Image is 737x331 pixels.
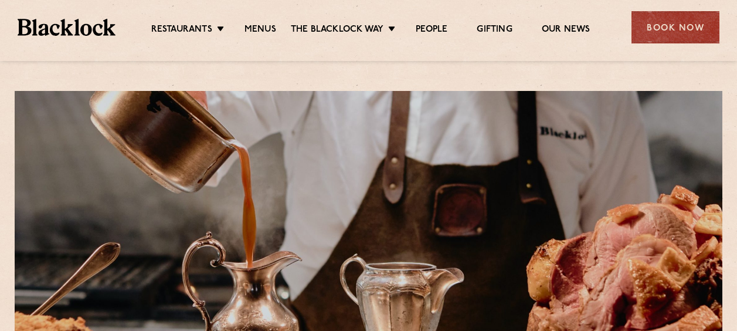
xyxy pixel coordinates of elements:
[542,24,590,37] a: Our News
[18,19,116,35] img: BL_Textured_Logo-footer-cropped.svg
[151,24,212,37] a: Restaurants
[631,11,719,43] div: Book Now
[477,24,512,37] a: Gifting
[291,24,383,37] a: The Blacklock Way
[416,24,447,37] a: People
[244,24,276,37] a: Menus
